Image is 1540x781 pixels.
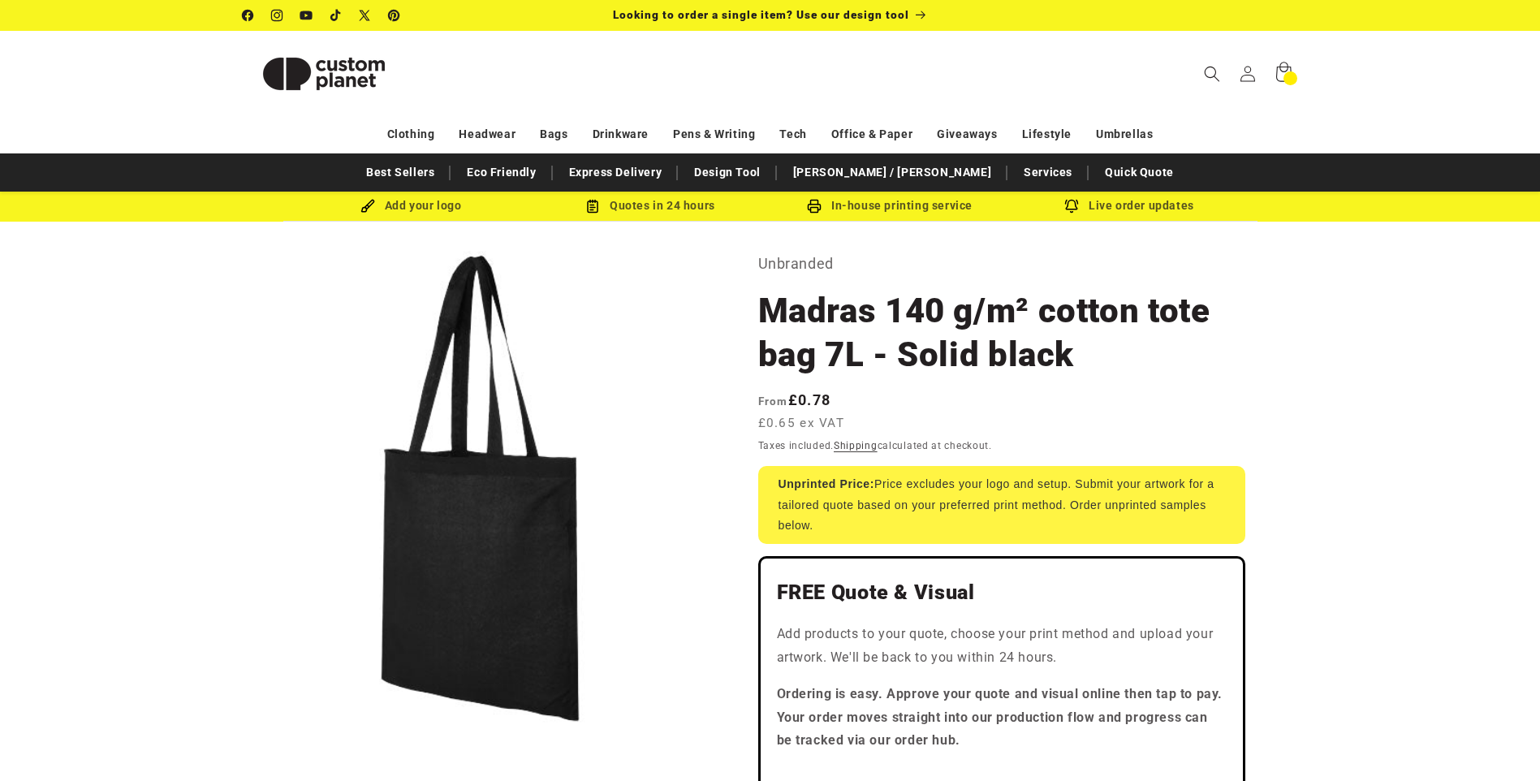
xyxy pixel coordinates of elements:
[758,414,845,433] span: £0.65 ex VAT
[758,395,788,408] span: From
[777,623,1227,670] p: Add products to your quote, choose your print method and upload your artwork. We'll be back to yo...
[291,196,531,216] div: Add your logo
[459,120,515,149] a: Headwear
[358,158,442,187] a: Best Sellers
[758,289,1245,377] h1: Madras 140 g/m² cotton tote bag 7L - Solid black
[561,158,671,187] a: Express Delivery
[1010,196,1249,216] div: Live order updates
[779,120,806,149] a: Tech
[758,251,1245,277] p: Unbranded
[1459,703,1540,781] iframe: Chat Widget
[834,440,878,451] a: Shipping
[686,158,769,187] a: Design Tool
[777,686,1223,749] strong: Ordering is easy. Approve your quote and visual online then tap to pay. Your order moves straight...
[243,251,718,726] media-gallery: Gallery Viewer
[360,199,375,214] img: Brush Icon
[758,466,1245,544] div: Price excludes your logo and setup. Submit your artwork for a tailored quote based on your prefer...
[758,438,1245,454] div: Taxes included. calculated at checkout.
[1194,56,1230,92] summary: Search
[585,199,600,214] img: Order Updates Icon
[807,199,822,214] img: In-house printing
[777,580,1227,606] h2: FREE Quote & Visual
[758,391,831,408] strong: £0.78
[785,158,999,187] a: [PERSON_NAME] / [PERSON_NAME]
[770,196,1010,216] div: In-house printing service
[779,477,875,490] strong: Unprinted Price:
[243,37,405,110] img: Custom Planet
[613,8,909,21] span: Looking to order a single item? Use our design tool
[831,120,912,149] a: Office & Paper
[937,120,997,149] a: Giveaways
[1096,120,1153,149] a: Umbrellas
[531,196,770,216] div: Quotes in 24 hours
[236,31,411,116] a: Custom Planet
[673,120,755,149] a: Pens & Writing
[459,158,544,187] a: Eco Friendly
[1097,158,1182,187] a: Quick Quote
[1016,158,1081,187] a: Services
[387,120,435,149] a: Clothing
[1064,199,1079,214] img: Order updates
[540,120,567,149] a: Bags
[593,120,649,149] a: Drinkware
[1022,120,1072,149] a: Lifestyle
